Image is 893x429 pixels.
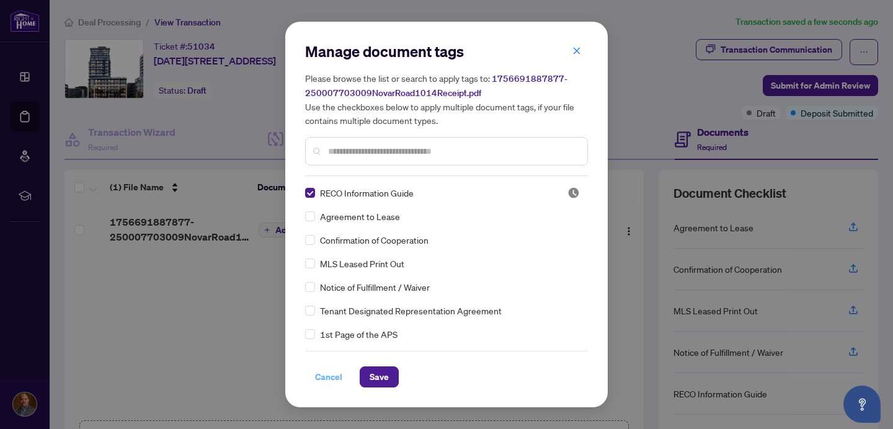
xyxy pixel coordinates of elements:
span: close [572,46,581,55]
span: Notice of Fulfillment / Waiver [320,280,430,294]
span: MLS Leased Print Out [320,257,404,270]
button: Open asap [843,386,881,423]
span: Save [370,367,389,387]
span: 1st Page of the APS [320,327,398,341]
span: RECO Information Guide [320,186,414,200]
h2: Manage document tags [305,42,588,61]
img: status [567,187,580,199]
span: Agreement to Lease [320,210,400,223]
button: Save [360,366,399,387]
button: Cancel [305,366,352,387]
span: Cancel [315,367,342,387]
h5: Please browse the list or search to apply tags to: Use the checkboxes below to apply multiple doc... [305,71,588,127]
span: Confirmation of Cooperation [320,233,429,247]
span: Pending Review [567,187,580,199]
span: Tenant Designated Representation Agreement [320,304,502,317]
